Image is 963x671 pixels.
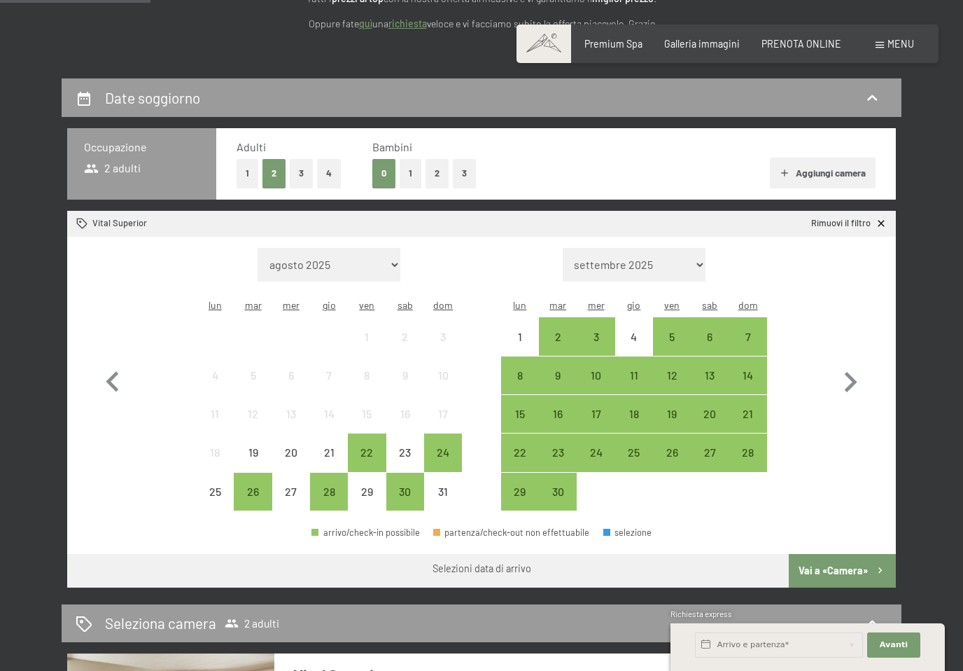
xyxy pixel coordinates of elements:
div: arrivo/check-in non effettuabile [196,473,234,511]
div: 8 [349,370,384,405]
div: Sat Aug 23 2025 [386,434,424,471]
div: 30 [388,486,423,521]
div: arrivo/check-in non effettuabile [272,357,310,394]
div: Sun Aug 17 2025 [424,395,462,433]
a: richiesta [388,18,427,29]
div: 2 [540,331,575,366]
abbr: martedì [245,299,262,311]
div: Sat Sep 27 2025 [691,434,729,471]
div: 6 [692,331,727,366]
h3: Occupazione [84,139,199,155]
abbr: venerdì [359,299,374,311]
div: Mon Sep 08 2025 [501,357,539,394]
div: Tue Aug 05 2025 [234,357,272,394]
div: 24 [426,447,461,482]
div: Thu Aug 07 2025 [310,357,348,394]
div: Thu Sep 25 2025 [615,434,653,471]
div: 17 [426,408,461,443]
div: Sat Sep 06 2025 [691,317,729,355]
div: 28 [731,447,766,482]
div: 5 [235,370,270,405]
div: Thu Sep 04 2025 [615,317,653,355]
div: arrivo/check-in possibile [653,434,691,471]
div: arrivo/check-in possibile [691,434,729,471]
div: 21 [311,447,346,482]
div: arrivo/check-in non effettuabile [272,473,310,511]
h2: Date soggiorno [105,89,200,106]
button: 1 [237,159,258,188]
div: Mon Aug 25 2025 [196,473,234,511]
a: Premium Spa [584,38,642,50]
div: 12 [235,408,270,443]
div: Mon Sep 29 2025 [501,473,539,511]
div: 31 [426,486,461,521]
div: Sun Aug 10 2025 [424,357,462,394]
div: 29 [502,486,537,521]
div: arrivo/check-in possibile [501,395,539,433]
div: 14 [311,408,346,443]
div: Tue Sep 16 2025 [539,395,577,433]
div: arrivo/check-in non effettuabile [424,357,462,394]
div: 9 [540,370,575,405]
div: 25 [197,486,232,521]
div: 15 [349,408,384,443]
div: Fri Aug 29 2025 [348,473,386,511]
div: Fri Sep 05 2025 [653,317,691,355]
div: Wed Sep 24 2025 [577,434,614,471]
button: Mese successivo [830,248,871,511]
div: 21 [731,408,766,443]
div: arrivo/check-in non effettuabile [234,434,272,471]
div: arrivo/check-in possibile [691,357,729,394]
div: arrivo/check-in possibile [615,434,653,471]
div: 20 [692,408,727,443]
div: Thu Aug 28 2025 [310,473,348,511]
div: arrivo/check-in possibile [501,473,539,511]
div: Thu Sep 11 2025 [615,357,653,394]
div: Tue Sep 09 2025 [539,357,577,394]
button: 4 [317,159,341,188]
button: 0 [372,159,395,188]
abbr: giovedì [627,299,640,311]
div: 27 [692,447,727,482]
div: Selezioni data di arrivo [433,562,531,576]
div: arrivo/check-in non effettuabile [310,357,348,394]
div: Fri Aug 15 2025 [348,395,386,433]
div: arrivo/check-in possibile [539,473,577,511]
button: Vai a «Camera» [789,554,896,588]
div: 1 [349,331,384,366]
div: 29 [349,486,384,521]
div: arrivo/check-in non effettuabile [424,395,462,433]
button: 1 [400,159,421,188]
div: Wed Sep 03 2025 [577,317,614,355]
abbr: venerdì [664,299,680,311]
div: 26 [654,447,689,482]
div: 23 [388,447,423,482]
div: 13 [274,408,309,443]
div: Fri Sep 19 2025 [653,395,691,433]
div: arrivo/check-in possibile [539,357,577,394]
div: arrivo/check-in possibile [729,395,767,433]
div: partenza/check-out non effettuabile [433,528,590,537]
div: arrivo/check-in possibile [691,395,729,433]
div: 27 [274,486,309,521]
div: 20 [274,447,309,482]
div: arrivo/check-in non effettuabile [386,434,424,471]
span: 2 adulti [225,616,279,630]
div: Wed Aug 06 2025 [272,357,310,394]
div: arrivo/check-in possibile [577,395,614,433]
div: arrivo/check-in possibile [539,395,577,433]
div: 3 [426,331,461,366]
div: 3 [578,331,613,366]
div: 25 [617,447,652,482]
div: arrivo/check-in possibile [653,357,691,394]
div: arrivo/check-in possibile [539,434,577,471]
button: 3 [290,159,313,188]
div: 28 [311,486,346,521]
div: arrivo/check-in non effettuabile [348,357,386,394]
div: Fri Sep 12 2025 [653,357,691,394]
a: Rimuovi il filtro [811,217,887,230]
div: Sat Aug 30 2025 [386,473,424,511]
div: Tue Aug 26 2025 [234,473,272,511]
div: arrivo/check-in possibile [348,434,386,471]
